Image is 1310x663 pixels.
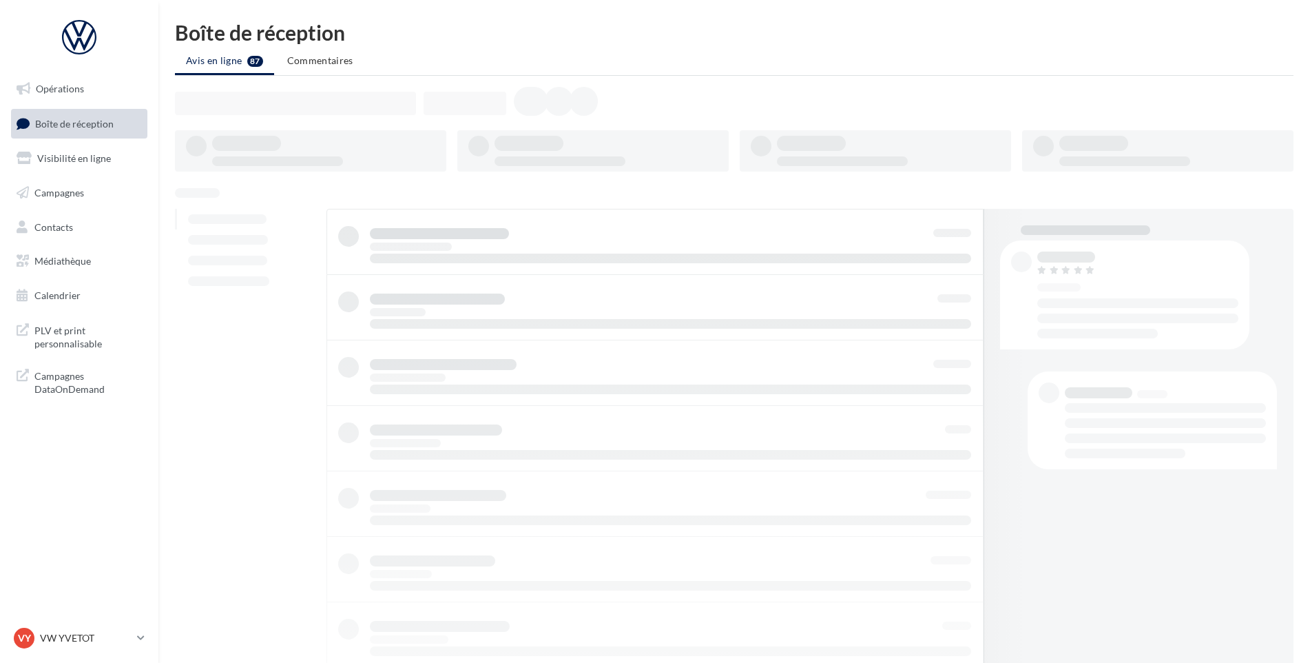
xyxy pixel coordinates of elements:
span: Opérations [36,83,84,94]
a: Contacts [8,213,150,242]
span: Calendrier [34,289,81,301]
a: Calendrier [8,281,150,310]
span: VY [18,631,31,645]
p: VW YVETOT [40,631,132,645]
span: Visibilité en ligne [37,152,111,164]
a: Visibilité en ligne [8,144,150,173]
span: PLV et print personnalisable [34,321,142,351]
span: Boîte de réception [35,117,114,129]
a: Médiathèque [8,247,150,276]
a: Campagnes DataOnDemand [8,361,150,402]
a: Boîte de réception [8,109,150,139]
span: Campagnes [34,187,84,198]
span: Commentaires [287,54,353,66]
span: Médiathèque [34,255,91,267]
a: PLV et print personnalisable [8,316,150,356]
span: Contacts [34,221,73,232]
div: Boîte de réception [175,22,1293,43]
a: VY VW YVETOT [11,625,147,651]
a: Campagnes [8,178,150,207]
a: Opérations [8,74,150,103]
span: Campagnes DataOnDemand [34,367,142,396]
